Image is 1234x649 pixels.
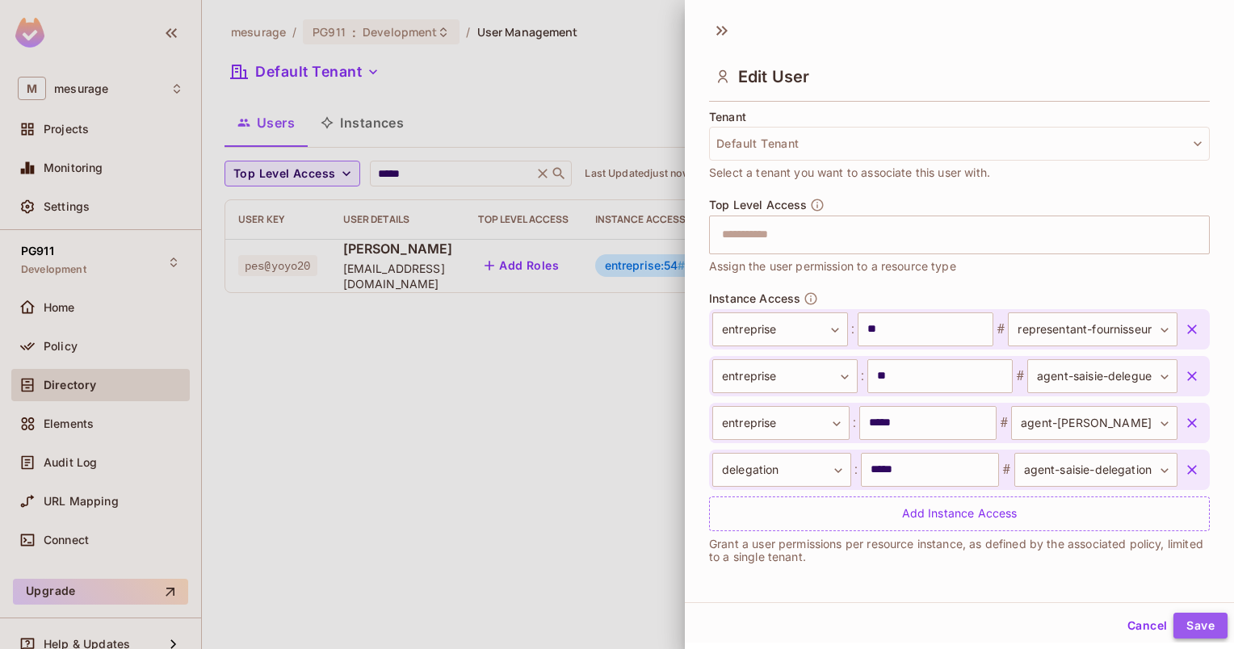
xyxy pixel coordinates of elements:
span: # [997,413,1011,433]
button: Cancel [1121,613,1173,639]
div: agent-saisie-delegation [1014,453,1177,487]
span: # [993,320,1008,339]
span: Top Level Access [709,199,807,211]
div: Add Instance Access [709,496,1210,531]
div: entreprise [712,312,848,346]
span: : [850,413,859,433]
div: representant-fournisseur [1008,312,1177,346]
div: delegation [712,453,851,487]
button: Default Tenant [709,127,1210,161]
div: entreprise [712,406,850,440]
span: Tenant [709,111,746,124]
span: : [851,460,861,479]
div: agent-[PERSON_NAME] [1011,406,1177,440]
span: Select a tenant you want to associate this user with. [709,164,990,182]
span: # [999,460,1014,479]
span: : [858,366,867,386]
span: Assign the user permission to a resource type [709,258,956,275]
div: agent-saisie-delegue [1027,359,1177,393]
span: # [1013,366,1027,386]
button: Open [1201,232,1204,236]
button: Save [1173,613,1228,639]
p: Grant a user permissions per resource instance, as defined by the associated policy, limited to a... [709,538,1210,563]
span: Edit User [738,67,809,86]
span: : [848,320,858,339]
span: Instance Access [709,292,800,305]
div: entreprise [712,359,858,393]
